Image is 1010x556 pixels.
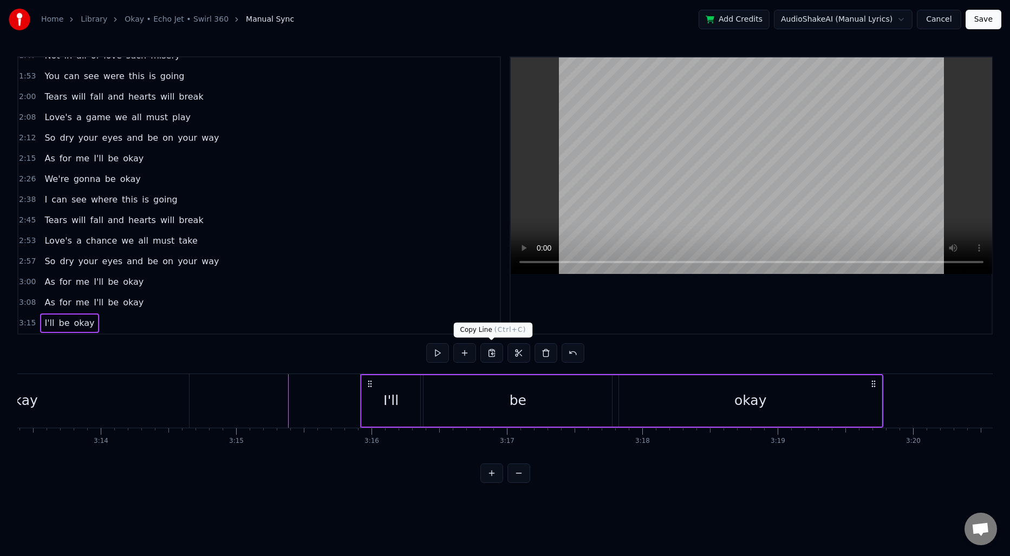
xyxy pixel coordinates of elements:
span: 3:15 [19,318,36,329]
div: 3:19 [771,437,785,446]
span: break [178,214,204,226]
span: going [159,70,186,82]
span: be [107,152,120,165]
span: I'll [93,152,105,165]
span: and [107,214,125,226]
span: for [58,296,73,309]
div: 3:20 [906,437,921,446]
span: Love's [43,234,73,247]
span: be [107,296,120,309]
span: Love's [43,111,73,123]
span: As [43,296,56,309]
span: okay [119,173,142,185]
span: on [161,255,174,267]
span: on [161,132,174,144]
span: fall [89,214,105,226]
span: dry [58,255,75,267]
span: way [200,132,220,144]
span: all [131,111,143,123]
span: I'll [43,317,55,329]
span: will [159,90,175,103]
div: okay [734,390,766,411]
span: your [77,255,99,267]
span: 2:45 [19,215,36,226]
span: will [159,214,175,226]
span: way [200,255,220,267]
span: gonna [73,173,102,185]
img: youka [9,9,30,30]
span: You [43,70,61,82]
span: can [63,70,81,82]
span: I [43,193,48,206]
span: will [70,214,87,226]
span: So [43,255,56,267]
div: okay [5,390,37,411]
span: this [121,193,139,206]
div: 3:17 [500,437,514,446]
span: okay [73,317,95,329]
span: eyes [101,132,124,144]
button: Save [966,10,1001,29]
span: okay [122,276,145,288]
a: Okay • Echo Jet • Swirl 360 [125,14,229,25]
span: see [83,70,100,82]
span: We're [43,173,70,185]
span: hearts [127,90,157,103]
div: I'll [383,390,399,411]
span: break [178,90,204,103]
span: 1:53 [19,71,36,82]
span: 2:08 [19,112,36,123]
nav: breadcrumb [41,14,294,25]
span: okay [122,296,145,309]
span: game [85,111,112,123]
span: be [146,255,159,267]
span: me [75,152,90,165]
button: Add Credits [699,10,770,29]
span: your [77,132,99,144]
span: dry [58,132,75,144]
span: chance [85,234,119,247]
span: be [146,132,159,144]
span: where [90,193,119,206]
span: take [178,234,199,247]
div: Open chat [965,513,997,545]
span: As [43,152,56,165]
div: 3:15 [229,437,244,446]
span: 2:00 [19,91,36,102]
span: eyes [101,255,124,267]
div: 3:16 [364,437,379,446]
span: 2:38 [19,194,36,205]
span: and [107,90,125,103]
span: can [50,193,68,206]
span: 2:12 [19,133,36,143]
span: be [57,317,70,329]
span: play [171,111,192,123]
span: a [75,111,83,123]
span: we [120,234,135,247]
span: 2:26 [19,174,36,185]
span: be [104,173,117,185]
span: and [126,255,144,267]
span: and [126,132,144,144]
button: Cancel [917,10,961,29]
span: okay [122,152,145,165]
span: 2:57 [19,256,36,267]
span: hearts [127,214,157,226]
span: going [152,193,179,206]
span: is [141,193,150,206]
span: be [107,276,120,288]
span: me [75,276,90,288]
div: be [510,390,526,411]
span: a [75,234,83,247]
span: see [70,193,88,206]
span: for [58,276,73,288]
span: Manual Sync [246,14,294,25]
span: 2:53 [19,236,36,246]
span: 3:00 [19,277,36,287]
span: your [177,255,198,267]
div: 3:14 [94,437,108,446]
div: Copy Line [454,323,533,338]
span: I'll [93,296,105,309]
span: must [145,111,169,123]
span: is [148,70,157,82]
